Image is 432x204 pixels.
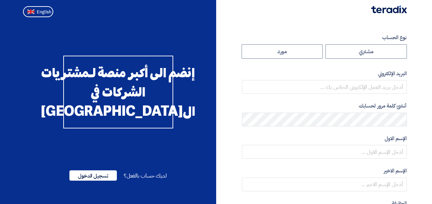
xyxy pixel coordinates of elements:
input: أدخل الإسم الاخير ... [242,178,407,191]
div: إنضم الى أكبر منصة لـمشتريات الشركات في ال[GEOGRAPHIC_DATA] [63,56,173,128]
label: أنشئ كلمة مرور لحسابك [242,102,407,110]
input: أدخل بريد العمل الإلكتروني الخاص بك ... [242,80,407,94]
a: تسجيل الدخول [69,172,117,180]
label: نوع الحساب [242,34,407,42]
label: الإسم الاخير [242,167,407,175]
label: مشتري [325,44,407,59]
span: لديك حساب بالفعل؟ [124,172,167,180]
label: الإسم الاول [242,135,407,143]
label: مورد [242,44,323,59]
span: تسجيل الدخول [69,170,117,181]
img: Teradix logo [371,5,407,13]
input: أدخل الإسم الاول ... [242,145,407,159]
button: English [23,6,53,17]
img: en-US.png [27,9,35,14]
span: English [37,10,51,14]
label: البريد الإلكتروني [242,70,407,78]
